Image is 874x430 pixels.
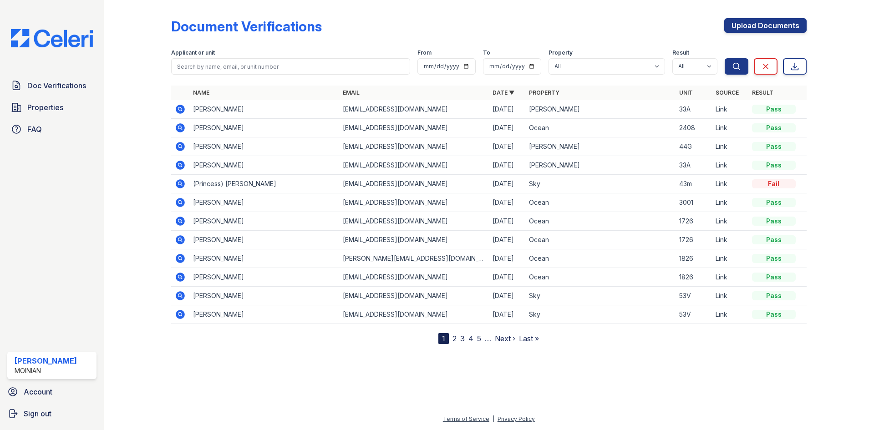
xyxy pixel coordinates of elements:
div: Pass [752,142,796,151]
td: 3001 [676,193,712,212]
td: [EMAIL_ADDRESS][DOMAIN_NAME] [339,137,489,156]
a: Properties [7,98,97,116]
td: [DATE] [489,137,525,156]
div: 1 [438,333,449,344]
div: [PERSON_NAME] [15,355,77,366]
div: Fail [752,179,796,188]
img: CE_Logo_Blue-a8612792a0a2168367f1c8372b55b34899dd931a85d93a1a3d3e32e68fde9ad4.png [4,29,100,47]
td: Link [712,137,748,156]
td: [PERSON_NAME] [189,249,339,268]
a: Next › [495,334,515,343]
a: 5 [477,334,481,343]
td: [PERSON_NAME] [189,268,339,287]
td: [EMAIL_ADDRESS][DOMAIN_NAME] [339,268,489,287]
a: Last » [519,334,539,343]
td: 43m [676,175,712,193]
label: Result [672,49,689,56]
a: Upload Documents [724,18,807,33]
a: FAQ [7,120,97,138]
td: [EMAIL_ADDRESS][DOMAIN_NAME] [339,193,489,212]
a: Unit [679,89,693,96]
td: [EMAIL_ADDRESS][DOMAIN_NAME] [339,175,489,193]
td: Link [712,193,748,212]
a: Account [4,383,100,401]
a: Sign out [4,405,100,423]
label: Applicant or unit [171,49,215,56]
div: Pass [752,235,796,244]
div: Pass [752,198,796,207]
td: 44G [676,137,712,156]
a: Privacy Policy [498,415,535,422]
div: Pass [752,273,796,282]
td: 1726 [676,231,712,249]
td: [PERSON_NAME] [189,137,339,156]
td: 53V [676,305,712,324]
span: Properties [27,102,63,113]
td: [PERSON_NAME] [189,119,339,137]
td: [PERSON_NAME] [189,305,339,324]
td: [PERSON_NAME] [189,156,339,175]
td: Link [712,119,748,137]
td: [PERSON_NAME] [525,100,675,119]
span: Sign out [24,408,51,419]
td: [EMAIL_ADDRESS][DOMAIN_NAME] [339,287,489,305]
td: [DATE] [489,268,525,287]
td: Ocean [525,119,675,137]
td: Sky [525,305,675,324]
a: Source [716,89,739,96]
td: [DATE] [489,287,525,305]
td: 2408 [676,119,712,137]
a: Date ▼ [493,89,514,96]
td: 33A [676,156,712,175]
td: [PERSON_NAME] [189,212,339,231]
td: Link [712,231,748,249]
td: Link [712,156,748,175]
div: Pass [752,123,796,132]
div: Pass [752,217,796,226]
td: [EMAIL_ADDRESS][DOMAIN_NAME] [339,100,489,119]
td: Link [712,212,748,231]
td: [DATE] [489,119,525,137]
td: [DATE] [489,156,525,175]
td: [PERSON_NAME][EMAIL_ADDRESS][DOMAIN_NAME] [339,249,489,268]
td: [PERSON_NAME] [189,231,339,249]
a: 4 [468,334,473,343]
a: Name [193,89,209,96]
td: 53V [676,287,712,305]
td: [EMAIL_ADDRESS][DOMAIN_NAME] [339,119,489,137]
input: Search by name, email, or unit number [171,58,410,75]
td: 33A [676,100,712,119]
span: Account [24,386,52,397]
td: Sky [525,175,675,193]
td: [EMAIL_ADDRESS][DOMAIN_NAME] [339,212,489,231]
div: Pass [752,310,796,319]
td: Link [712,249,748,268]
td: [DATE] [489,212,525,231]
a: Property [529,89,559,96]
td: Ocean [525,193,675,212]
div: Pass [752,161,796,170]
label: Property [549,49,573,56]
label: From [417,49,432,56]
td: [PERSON_NAME] [189,193,339,212]
td: Ocean [525,268,675,287]
td: Link [712,287,748,305]
td: [DATE] [489,175,525,193]
td: [PERSON_NAME] [189,287,339,305]
td: [EMAIL_ADDRESS][DOMAIN_NAME] [339,305,489,324]
iframe: chat widget [836,394,865,421]
td: [EMAIL_ADDRESS][DOMAIN_NAME] [339,231,489,249]
td: 1826 [676,249,712,268]
td: Link [712,175,748,193]
td: Link [712,268,748,287]
td: Ocean [525,249,675,268]
a: Email [343,89,360,96]
td: Ocean [525,231,675,249]
label: To [483,49,490,56]
div: Pass [752,291,796,300]
td: [DATE] [489,305,525,324]
span: Doc Verifications [27,80,86,91]
span: FAQ [27,124,42,135]
td: [DATE] [489,249,525,268]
